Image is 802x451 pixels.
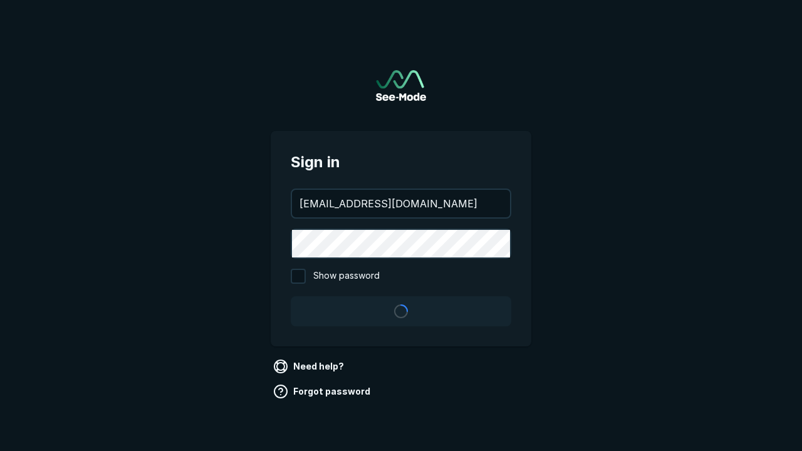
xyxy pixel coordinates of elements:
a: Go to sign in [376,70,426,101]
span: Sign in [291,151,511,174]
a: Forgot password [271,381,375,402]
span: Show password [313,269,380,284]
a: Need help? [271,356,349,376]
input: your@email.com [292,190,510,217]
img: See-Mode Logo [376,70,426,101]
